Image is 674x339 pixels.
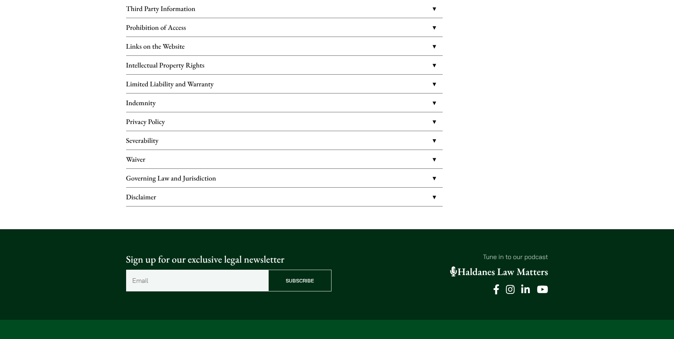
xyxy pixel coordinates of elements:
[343,252,548,262] p: Tune in to our podcast
[126,169,443,187] a: Governing Law and Jurisdiction
[268,270,331,291] input: Subscribe
[126,150,443,168] a: Waiver
[126,56,443,74] a: Intellectual Property Rights
[126,252,331,267] p: Sign up for our exclusive legal newsletter
[126,18,443,37] a: Prohibition of Access
[126,93,443,112] a: Indemnity
[126,75,443,93] a: Limited Liability and Warranty
[126,112,443,131] a: Privacy Policy
[126,37,443,55] a: Links on the Website
[126,131,443,150] a: Severability
[126,270,268,291] input: Email
[450,265,548,278] a: Haldanes Law Matters
[126,188,443,206] a: Disclaimer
